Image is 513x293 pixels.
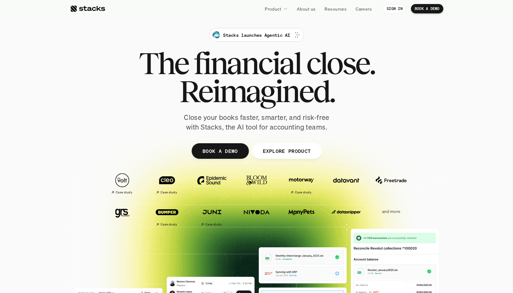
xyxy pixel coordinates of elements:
[282,170,321,197] a: Case study
[383,4,406,13] a: SIGN IN
[103,170,142,197] a: Case study
[139,49,188,77] span: The
[205,223,222,226] h2: Case study
[356,6,372,12] p: Careers
[179,113,334,132] p: Close your books faster, smarter, and risk-free with Stacks, the AI tool for accounting teams.
[193,202,231,229] a: Case study
[179,77,334,105] span: Reimagined.
[209,28,304,42] a: Stacks launches Agentic AI
[293,3,319,14] a: About us
[161,223,177,226] h2: Case study
[306,49,375,77] span: close.
[415,7,440,11] p: BOOK A DEMO
[263,146,311,155] p: EXPLORE PRODUCT
[116,191,132,194] h2: Case study
[411,4,443,13] a: BOOK A DEMO
[372,209,410,214] p: and more
[295,191,311,194] h2: Case study
[161,191,177,194] h2: Case study
[321,3,350,14] a: Resources
[202,146,238,155] p: BOOK A DEMO
[352,3,375,14] a: Careers
[148,202,186,229] a: Case study
[194,49,301,77] span: financial
[324,6,347,12] p: Resources
[191,143,249,159] a: BOOK A DEMO
[265,6,281,12] p: Product
[148,170,186,197] a: Case study
[387,7,403,11] p: SIGN IN
[223,32,290,38] p: Stacks launches Agentic AI
[297,6,315,12] p: About us
[252,143,322,159] a: EXPLORE PRODUCT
